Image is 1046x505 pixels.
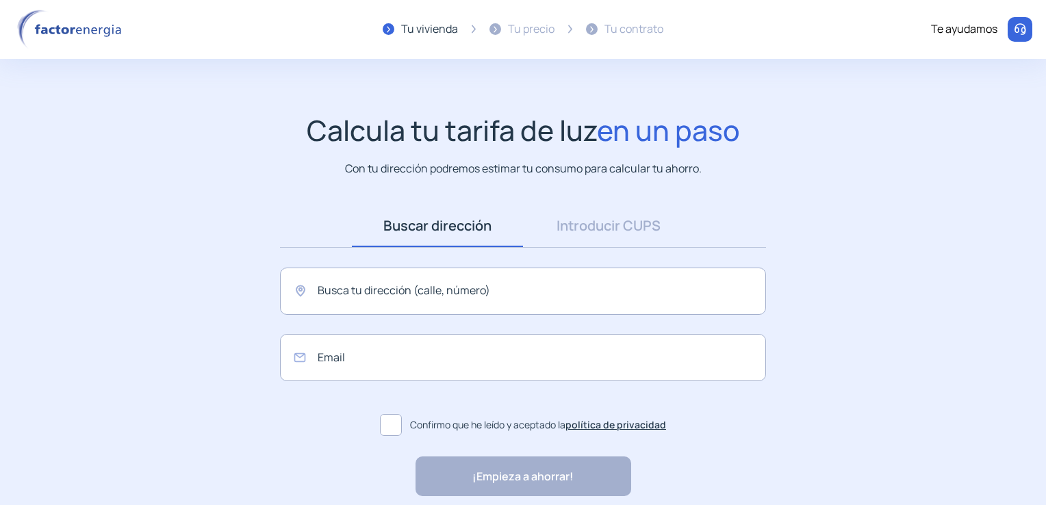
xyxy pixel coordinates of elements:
a: Introducir CUPS [523,205,694,247]
img: logo factor [14,10,130,49]
img: llamar [1013,23,1027,36]
p: Con tu dirección podremos estimar tu consumo para calcular tu ahorro. [345,160,702,177]
div: Tu contrato [604,21,663,38]
a: política de privacidad [565,418,666,431]
a: Buscar dirección [352,205,523,247]
h1: Calcula tu tarifa de luz [307,114,740,147]
div: Tu precio [508,21,554,38]
div: Tu vivienda [401,21,458,38]
span: Confirmo que he leído y aceptado la [410,417,666,432]
span: en un paso [597,111,740,149]
div: Te ayudamos [931,21,997,38]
